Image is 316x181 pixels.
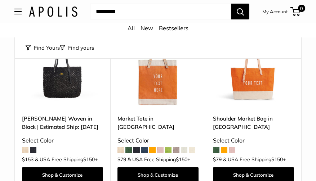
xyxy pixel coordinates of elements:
[90,4,231,19] input: Search...
[223,157,286,162] span: & USA Free Shipping +
[128,157,190,162] span: & USA Free Shipping +
[213,26,294,107] a: Make it yours with custom, printed text.Shoulder Market Bag in Citrus
[117,26,199,107] a: description_Make it yours with custom, printed text.Market Tote in Citrus
[22,26,103,107] a: Mercado Woven in Black | Estimated Ship: Oct. 26thMercado Woven in Black | Estimated Ship: Oct. 26th
[213,114,294,131] a: Shoulder Market Bag in [GEOGRAPHIC_DATA]
[141,24,153,32] a: New
[117,156,126,163] span: $79
[22,114,103,131] a: [PERSON_NAME] Woven in Black | Estimated Ship: [DATE]
[231,4,249,19] button: Search
[29,6,77,17] img: Apolis
[213,26,294,107] img: Make it yours with custom, printed text.
[262,7,288,16] a: My Account
[271,156,283,163] span: $150
[291,7,300,16] a: 0
[213,135,294,146] div: Select Color
[22,156,34,163] span: $153
[22,135,103,146] div: Select Color
[83,156,95,163] span: $150
[159,24,188,32] a: Bestsellers
[60,43,94,53] button: Filter collection
[22,26,103,107] img: Mercado Woven in Black | Estimated Ship: Oct. 26th
[26,43,60,53] button: Find Yours
[176,156,187,163] span: $150
[298,5,305,12] span: 0
[14,9,22,14] button: Open menu
[117,26,199,107] img: description_Make it yours with custom, printed text.
[128,24,135,32] a: All
[213,156,222,163] span: $79
[117,135,199,146] div: Select Color
[117,114,199,131] a: Market Tote in [GEOGRAPHIC_DATA]
[35,157,98,162] span: & USA Free Shipping +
